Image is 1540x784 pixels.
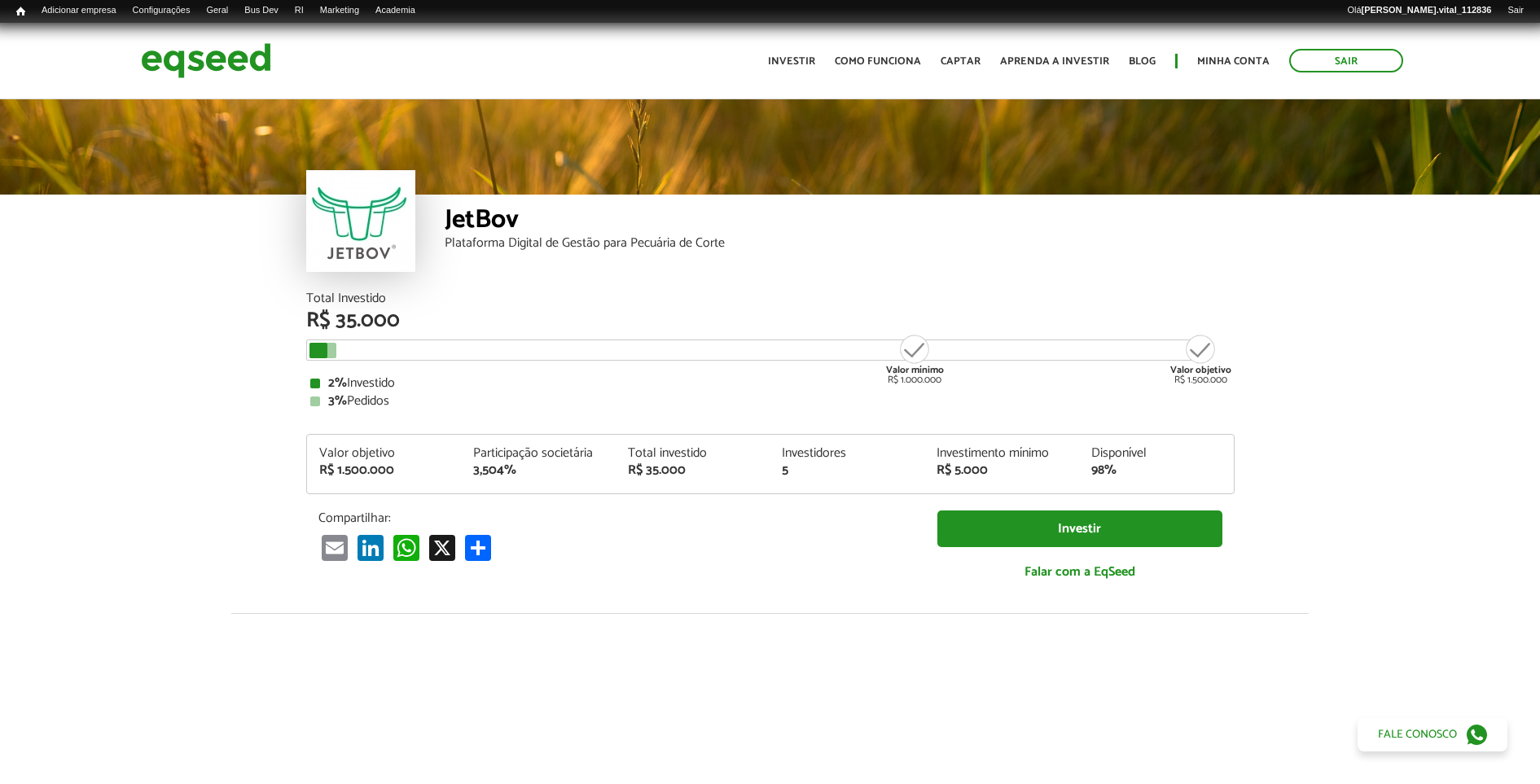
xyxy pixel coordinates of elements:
a: Olá[PERSON_NAME].vital_112836 [1339,4,1499,17]
div: Plataforma Digital de Gestão para Pecuária de Corte [445,237,1235,250]
a: Minha conta [1197,56,1270,67]
a: Falar com a EqSeed [937,555,1222,589]
a: Como funciona [835,56,921,67]
a: WhatsApp [390,534,423,561]
a: Sair [1499,4,1532,17]
div: 5 [782,464,912,477]
div: R$ 5.000 [937,464,1067,477]
a: X [426,534,458,561]
div: Valor objetivo [319,447,450,460]
div: Pedidos [310,395,1231,408]
strong: 2% [328,372,347,394]
div: R$ 35.000 [306,310,1235,331]
a: Sair [1289,49,1403,72]
div: Investido [310,377,1231,390]
a: Bus Dev [236,4,287,17]
img: EqSeed [141,39,271,82]
a: Investir [937,510,1222,547]
a: Geral [198,4,236,17]
strong: Valor mínimo [886,362,944,378]
div: Total investido [628,447,758,460]
div: Participação societária [473,447,603,460]
a: Investir [768,56,815,67]
a: Configurações [125,4,199,17]
div: 3,504% [473,464,603,477]
div: Total Investido [306,292,1235,305]
a: Início [8,4,33,20]
a: Aprenda a investir [1000,56,1109,67]
div: R$ 1.500.000 [1170,333,1231,385]
a: RI [287,4,312,17]
a: Captar [941,56,981,67]
div: Investimento mínimo [937,447,1067,460]
a: Adicionar empresa [33,4,125,17]
span: Início [16,6,25,17]
a: Marketing [312,4,367,17]
div: JetBov [445,207,1235,237]
a: Share [462,534,494,561]
div: Disponível [1091,447,1222,460]
div: R$ 1.500.000 [319,464,450,477]
a: Blog [1129,56,1156,67]
strong: [PERSON_NAME].vital_112836 [1362,5,1492,15]
strong: Valor objetivo [1170,362,1231,378]
a: LinkedIn [354,534,387,561]
div: R$ 35.000 [628,464,758,477]
div: Investidores [782,447,912,460]
a: Email [318,534,351,561]
strong: 3% [328,390,347,412]
a: Academia [367,4,423,17]
div: 98% [1091,464,1222,477]
div: R$ 1.000.000 [884,333,945,385]
p: Compartilhar: [318,510,913,526]
a: Fale conosco [1358,717,1507,751]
